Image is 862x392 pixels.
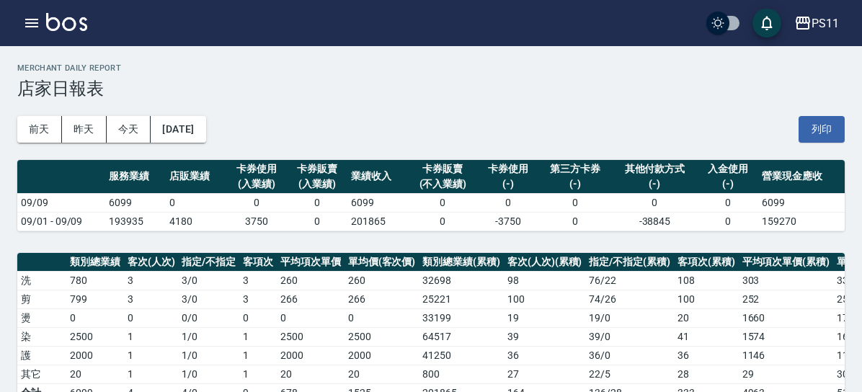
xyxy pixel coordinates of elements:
th: 客次(人次) [124,253,179,272]
td: 0 / 0 [178,308,239,327]
th: 平均項次單價 [277,253,345,272]
button: 今天 [107,116,151,143]
td: 32698 [419,271,504,290]
td: 3 / 0 [178,271,239,290]
td: 33199 [419,308,504,327]
td: 0 [66,308,124,327]
img: Logo [46,13,87,31]
th: 客項次(累積) [674,253,739,272]
td: 3 [239,271,277,290]
button: PS11 [788,9,845,38]
td: 0 [287,212,347,231]
td: 1 [239,365,277,383]
td: 1 [124,346,179,365]
td: 3 [124,290,179,308]
td: 20 [277,365,345,383]
div: 卡券使用 [481,161,535,177]
td: -3750 [478,212,538,231]
div: (入業績) [230,177,283,192]
th: 指定/不指定 [178,253,239,272]
div: 其他付款方式 [616,161,695,177]
div: (-) [616,177,695,192]
th: 類別總業績(累積) [419,253,504,272]
td: 22 / 5 [585,365,674,383]
td: 6099 [105,193,166,212]
td: 28 [674,365,739,383]
div: (-) [542,177,608,192]
div: PS11 [812,14,839,32]
div: 卡券使用 [230,161,283,177]
td: 76 / 22 [585,271,674,290]
td: 266 [345,290,419,308]
div: 卡券販賣 [290,161,344,177]
td: 0 [478,193,538,212]
td: 0 [226,193,287,212]
td: 1 [124,365,179,383]
td: 3750 [226,212,287,231]
button: save [752,9,781,37]
th: 客次(人次)(累積) [504,253,586,272]
td: 燙 [17,308,66,327]
td: 20 [345,365,419,383]
th: 客項次 [239,253,277,272]
td: 98 [504,271,586,290]
td: 1 / 0 [178,327,239,346]
td: 0 [277,308,345,327]
td: 1 [239,327,277,346]
td: 4180 [166,212,226,231]
th: 營業現金應收 [758,160,845,194]
td: 41 [674,327,739,346]
td: 2500 [66,327,124,346]
td: 6099 [347,193,408,212]
h2: Merchant Daily Report [17,63,845,73]
td: 2000 [66,346,124,365]
td: 25221 [419,290,504,308]
th: 平均項次單價(累積) [739,253,834,272]
td: 252 [739,290,834,308]
td: 303 [739,271,834,290]
div: (-) [701,177,755,192]
div: 第三方卡券 [542,161,608,177]
td: 260 [277,271,345,290]
td: 800 [419,365,504,383]
td: 0 [698,193,758,212]
td: 1 [124,327,179,346]
td: 260 [345,271,419,290]
td: 1146 [739,346,834,365]
td: 0 [166,193,226,212]
td: 0 [612,193,698,212]
td: 0 [345,308,419,327]
td: 1 [239,346,277,365]
td: 100 [674,290,739,308]
td: 1 / 0 [178,365,239,383]
td: 0 [698,212,758,231]
td: 2000 [345,346,419,365]
td: 6099 [758,193,845,212]
td: 19 / 0 [585,308,674,327]
td: 36 [504,346,586,365]
th: 業績收入 [347,160,408,194]
td: 159270 [758,212,845,231]
td: 0 [124,308,179,327]
div: 入金使用 [701,161,755,177]
td: 780 [66,271,124,290]
td: 09/01 - 09/09 [17,212,105,231]
td: 1574 [739,327,834,346]
td: 39 / 0 [585,327,674,346]
td: 29 [739,365,834,383]
td: 64517 [419,327,504,346]
td: 0 [287,193,347,212]
td: 266 [277,290,345,308]
td: 其它 [17,365,66,383]
table: a dense table [17,160,845,231]
td: 染 [17,327,66,346]
td: 洗 [17,271,66,290]
td: 27 [504,365,586,383]
td: 39 [504,327,586,346]
td: 0 [538,212,612,231]
h3: 店家日報表 [17,79,845,99]
td: 2000 [277,346,345,365]
td: 0 [239,308,277,327]
td: 09/09 [17,193,105,212]
td: 108 [674,271,739,290]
